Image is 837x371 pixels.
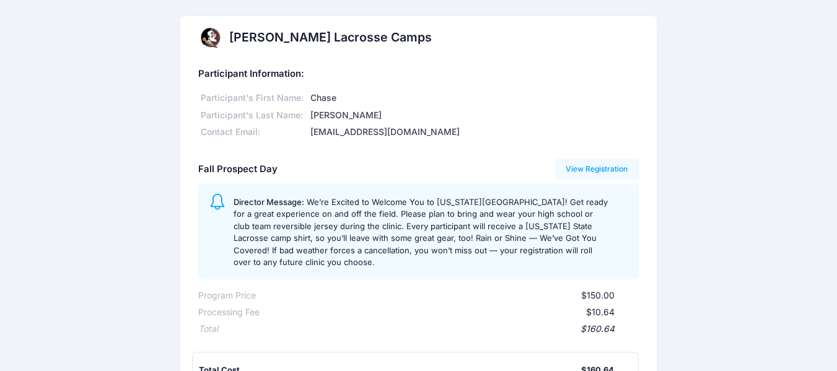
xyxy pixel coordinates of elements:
[198,164,278,175] h5: Fall Prospect Day
[198,126,309,139] div: Contact Email:
[309,92,639,105] div: Chase
[555,159,639,180] a: View Registration
[198,323,218,336] div: Total
[198,92,309,105] div: Participant's First Name:
[260,306,614,319] div: $10.64
[198,109,309,122] div: Participant's Last Name:
[198,289,256,302] div: Program Price
[229,30,432,45] h2: [PERSON_NAME] Lacrosse Camps
[234,197,304,207] span: Director Message:
[309,126,639,139] div: [EMAIL_ADDRESS][DOMAIN_NAME]
[581,290,615,300] span: $150.00
[218,323,614,336] div: $160.64
[234,197,608,268] span: We’re Excited to Welcome You to [US_STATE][GEOGRAPHIC_DATA]! Get ready for a great experience on ...
[198,69,638,80] h5: Participant Information:
[198,306,260,319] div: Processing Fee
[309,109,639,122] div: [PERSON_NAME]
